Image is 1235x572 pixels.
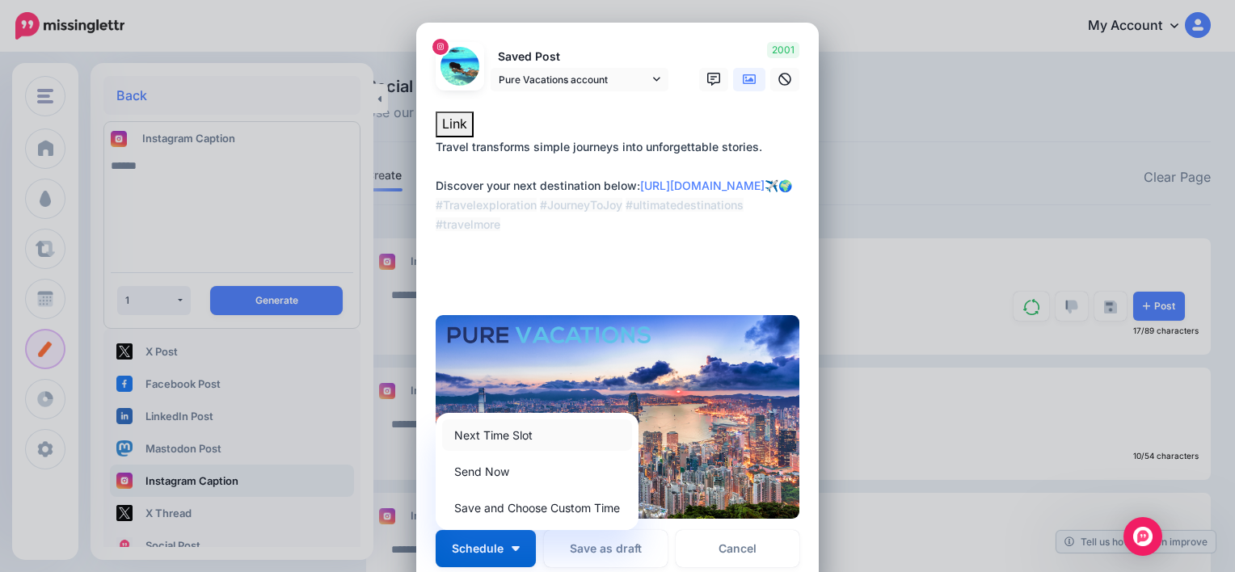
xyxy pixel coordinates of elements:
[767,42,799,58] span: 2001
[491,68,668,91] a: Pure Vacations account
[442,456,632,487] a: Send Now
[442,419,632,451] a: Next Time Slot
[512,546,520,551] img: arrow-down-white.png
[676,530,799,567] a: Cancel
[436,111,474,137] button: Link
[491,48,668,66] p: Saved Post
[436,315,799,519] img: 4W1P9SKCH8NS338JHFVUPAK192GO6ZH6.png
[442,492,632,524] a: Save and Choose Custom Time
[440,47,479,86] img: 65307149_513108102562212_2367582558503305216_n-bsa100037.jpg
[499,71,649,88] span: Pure Vacations account
[436,413,639,530] div: Schedule
[436,137,807,234] div: Travel transforms simple journeys into unforgettable stories. Discover your next destination belo...
[1123,517,1162,556] div: Open Intercom Messenger
[436,530,536,567] button: Schedule
[452,543,504,554] span: Schedule
[544,530,668,567] button: Save as draft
